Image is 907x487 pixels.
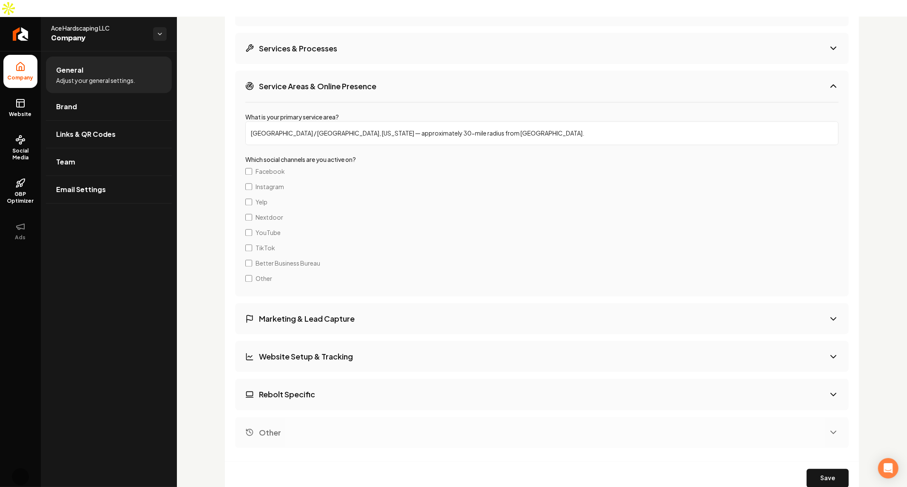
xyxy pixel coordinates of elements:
h3: Service Areas & Online Presence [259,81,376,91]
h3: Marketing & Lead Capture [259,313,355,324]
label: What is your primary service area? [245,113,339,121]
a: Email Settings [46,176,172,203]
span: Adjust your general settings. [56,76,135,85]
button: Marketing & Lead Capture [235,303,849,334]
input: Nextdoor [245,214,252,221]
input: Zipcodes: 30308, 30313,30309 Atlanta, Georgia [245,121,839,145]
span: Other [256,274,272,283]
button: Ads [3,215,37,248]
button: Rebolt Specific [235,379,849,410]
label: Which social channels are you active on? [245,156,356,163]
a: Team [46,148,172,176]
span: Nextdoor [256,213,283,221]
a: Website [3,91,37,125]
button: Services & Processes [235,33,849,64]
h3: Services & Processes [259,43,337,54]
span: Yelp [256,198,267,206]
h3: Other [259,427,281,438]
input: YouTube [245,229,252,236]
h3: Rebolt Specific [259,389,315,399]
span: Ads [12,234,29,241]
span: Team [56,157,75,167]
button: Open user button [12,468,29,485]
a: Social Media [3,128,37,168]
span: General [56,65,83,75]
input: Better Business Bureau [245,260,252,266]
span: Ace Hardscaping LLC [51,24,146,32]
span: Brand [56,102,77,112]
span: GBP Optimizer [3,191,37,204]
span: Website [6,111,35,118]
span: Social Media [3,147,37,161]
a: GBP Optimizer [3,171,37,211]
span: Company [4,74,37,81]
input: Yelp [245,198,252,205]
h3: Website Setup & Tracking [259,351,353,362]
input: Facebook [245,168,252,175]
button: Website Setup & Tracking [235,341,849,372]
button: Other [235,417,849,448]
span: Links & QR Codes [56,129,116,139]
img: Rebolt Logo [13,27,28,41]
input: TikTok [245,244,252,251]
span: TikTok [256,243,275,252]
span: Company [51,32,146,44]
span: Better Business Bureau [256,259,320,267]
input: Other [245,275,252,282]
span: YouTube [256,228,281,237]
button: Service Areas & Online Presence [235,71,849,102]
span: Email Settings [56,184,106,195]
a: Links & QR Codes [46,121,172,148]
span: Instagram [256,182,284,191]
span: Facebook [256,167,285,176]
div: Open Intercom Messenger [878,458,898,479]
a: Brand [46,93,172,120]
input: Instagram [245,183,252,190]
img: Sagar Soni [12,468,29,485]
div: Service Areas & Online Presence [235,102,849,296]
